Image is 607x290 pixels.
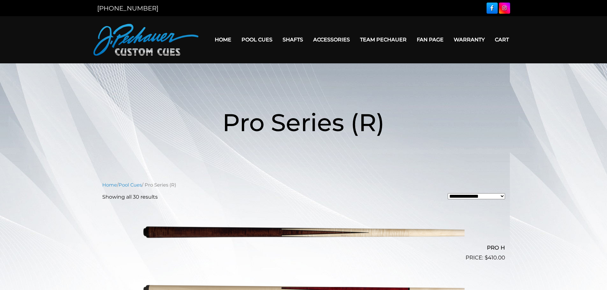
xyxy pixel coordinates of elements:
a: Pool Cues [236,32,278,48]
a: Fan Page [412,32,449,48]
span: $ [485,254,488,261]
img: Pechauer Custom Cues [93,24,199,56]
a: Home [210,32,236,48]
a: Accessories [308,32,355,48]
a: [PHONE_NUMBER] [97,4,158,12]
h2: PRO H [102,242,505,254]
p: Showing all 30 results [102,193,158,201]
a: Pool Cues [119,182,142,188]
nav: Breadcrumb [102,181,505,188]
a: Cart [490,32,514,48]
a: Warranty [449,32,490,48]
span: Pro Series (R) [222,108,385,137]
select: Shop order [448,193,505,199]
a: Shafts [278,32,308,48]
bdi: 410.00 [485,254,505,261]
a: PRO H $410.00 [102,206,505,262]
img: PRO H [143,206,465,259]
a: Team Pechauer [355,32,412,48]
a: Home [102,182,117,188]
